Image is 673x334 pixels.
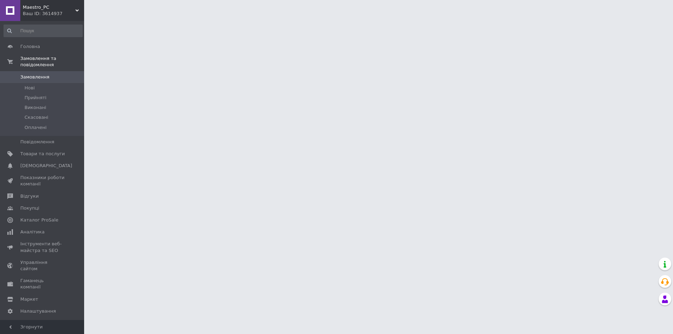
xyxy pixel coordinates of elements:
[20,259,65,272] span: Управління сайтом
[25,85,35,91] span: Нові
[20,278,65,290] span: Гаманець компанії
[20,139,54,145] span: Повідомлення
[23,11,84,17] div: Ваш ID: 3614937
[4,25,83,37] input: Пошук
[20,217,58,223] span: Каталог ProSale
[25,114,48,121] span: Скасовані
[20,205,39,211] span: Покупці
[20,175,65,187] span: Показники роботи компанії
[25,95,46,101] span: Прийняті
[25,124,47,131] span: Оплачені
[20,55,84,68] span: Замовлення та повідомлення
[20,151,65,157] span: Товари та послуги
[20,43,40,50] span: Головна
[20,193,39,199] span: Відгуки
[20,296,38,302] span: Маркет
[20,163,72,169] span: [DEMOGRAPHIC_DATA]
[20,74,49,80] span: Замовлення
[20,308,56,314] span: Налаштування
[25,104,46,111] span: Виконані
[23,4,75,11] span: Maestro_PC
[20,229,45,235] span: Аналітика
[20,241,65,253] span: Інструменти веб-майстра та SEO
